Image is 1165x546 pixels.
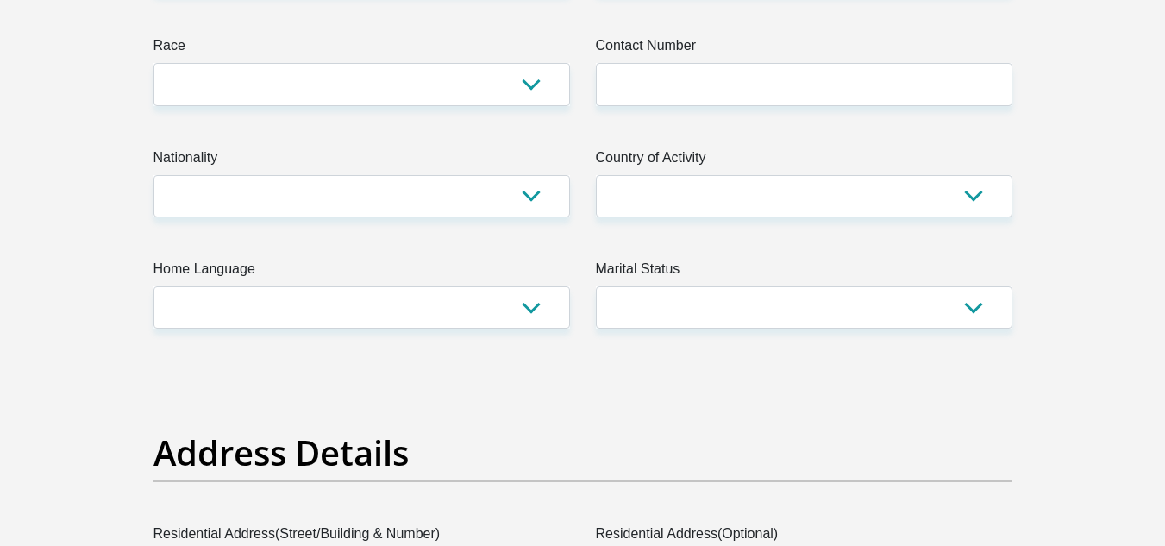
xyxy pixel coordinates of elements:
[153,35,570,63] label: Race
[153,259,570,286] label: Home Language
[596,35,1012,63] label: Contact Number
[596,63,1012,105] input: Contact Number
[596,147,1012,175] label: Country of Activity
[153,147,570,175] label: Nationality
[596,259,1012,286] label: Marital Status
[153,432,1012,474] h2: Address Details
